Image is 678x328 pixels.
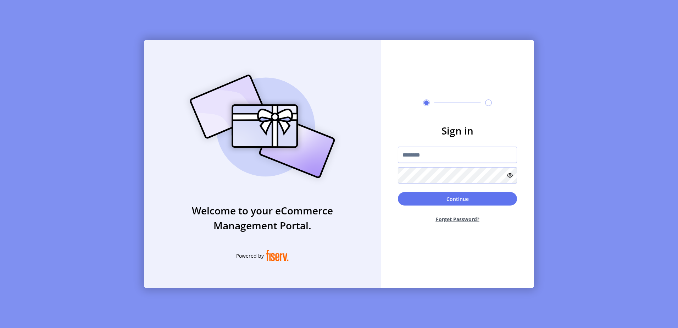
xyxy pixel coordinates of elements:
[398,192,517,206] button: Continue
[236,252,264,259] span: Powered by
[144,203,381,233] h3: Welcome to your eCommerce Management Portal.
[398,123,517,138] h3: Sign in
[398,210,517,229] button: Forget Password?
[179,67,346,186] img: card_Illustration.svg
